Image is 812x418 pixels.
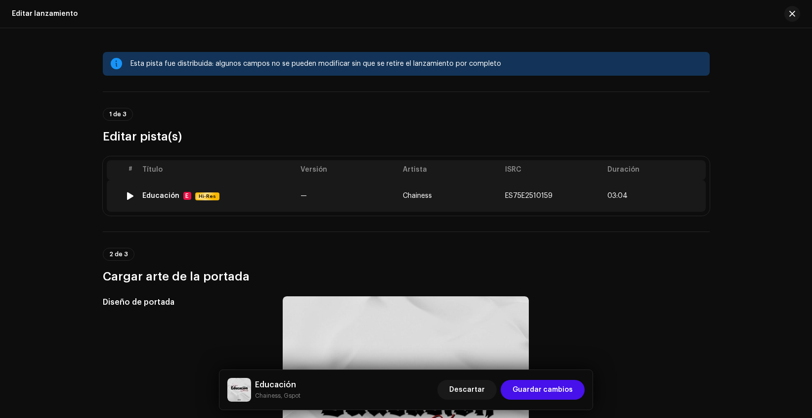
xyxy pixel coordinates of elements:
[103,296,267,308] h5: Diseño de portada
[227,378,251,402] img: 7efb57de-477f-4b12-ab0f-a151c05cbb44
[505,192,553,199] span: ES75E2510159
[300,192,307,199] span: —
[103,129,710,144] h3: Editar pista(s)
[501,380,585,400] button: Guardar cambios
[403,192,432,199] span: Chainess
[138,160,297,180] th: Título
[255,379,300,391] h5: Educación
[297,160,399,180] th: Versión
[513,380,573,400] span: Guardar cambios
[255,391,300,401] small: Educación
[130,58,702,70] div: Esta pista fue distribuida: algunos campos no se pueden modificar sin que se retire el lanzamient...
[437,380,497,400] button: Descartar
[603,160,706,180] th: Duración
[501,160,603,180] th: ISRC
[196,192,218,200] span: Hi-Res
[103,269,710,284] h3: Cargar arte de la portada
[183,192,191,200] div: E
[142,192,179,200] div: Educación
[399,160,501,180] th: Artista
[607,192,628,200] span: 03:04
[449,380,485,400] span: Descartar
